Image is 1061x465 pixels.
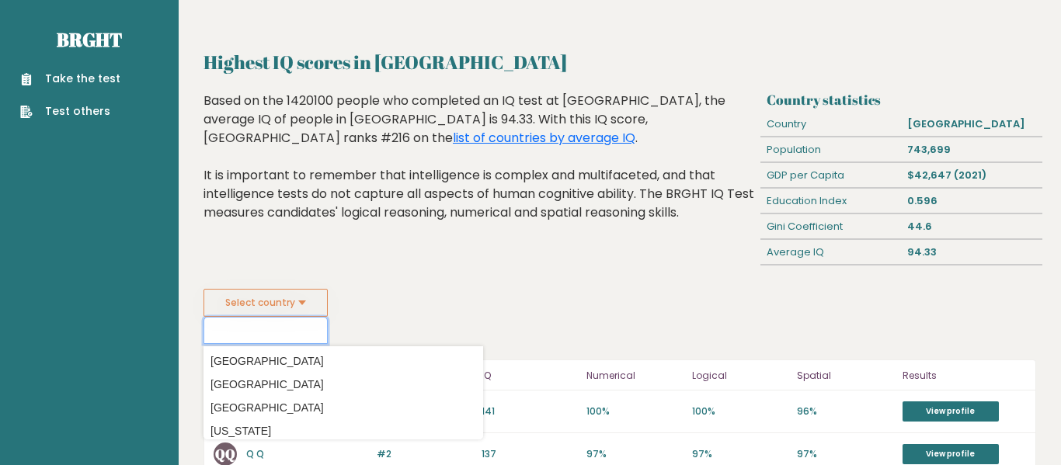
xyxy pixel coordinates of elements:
div: 44.6 [901,214,1042,239]
option: [GEOGRAPHIC_DATA] [207,373,479,396]
text: QQ [215,445,235,463]
p: IQ [482,366,577,385]
p: 97% [797,447,892,461]
div: 94.33 [901,240,1042,265]
input: Select your country [204,317,328,344]
p: Numerical [586,366,682,385]
a: View profile [903,401,999,422]
div: [GEOGRAPHIC_DATA] [901,112,1042,137]
h2: Highest IQ scores in [GEOGRAPHIC_DATA] [204,48,1036,76]
a: Take the test [20,71,120,87]
p: 141 [482,404,577,418]
div: Average IQ [760,240,901,265]
p: 137 [482,447,577,461]
a: Brght [57,27,122,52]
p: 97% [692,447,788,461]
option: [US_STATE] [207,420,479,442]
h3: Country statistics [767,92,1036,108]
a: Test others [20,103,120,120]
p: Results [903,366,1026,385]
option: [GEOGRAPHIC_DATA] [207,350,479,373]
p: #2 [377,447,472,461]
a: View profile [903,444,999,464]
div: Based on the 1420100 people who completed an IQ test at [GEOGRAPHIC_DATA], the average IQ of peop... [204,92,755,245]
div: 743,699 [901,137,1042,162]
div: Country [760,112,901,137]
option: [GEOGRAPHIC_DATA] [207,397,479,419]
p: Logical [692,366,788,385]
div: $42,647 (2021) [901,163,1042,188]
div: GDP per Capita [760,163,901,188]
div: Population [760,137,901,162]
p: Spatial [797,366,892,385]
p: 100% [586,404,682,418]
p: 96% [797,404,892,418]
a: list of countries by average IQ [453,129,635,147]
div: Education Index [760,189,901,213]
a: Q Q [246,447,264,460]
div: Gini Coefficient [760,214,901,239]
p: 97% [586,447,682,461]
p: 100% [692,404,788,418]
button: Select country [204,289,328,317]
div: 0.596 [901,189,1042,213]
